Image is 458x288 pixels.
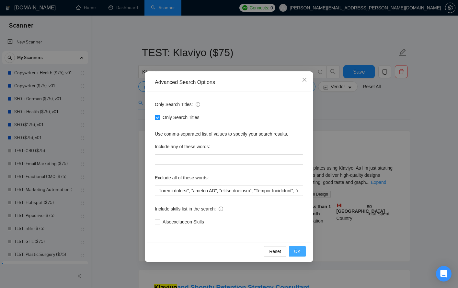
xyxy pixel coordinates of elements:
span: Reset [269,248,281,255]
div: Open Intercom Messenger [436,266,452,282]
div: Advanced Search Options [155,79,303,86]
span: OK [294,248,301,255]
span: info-circle [219,207,223,211]
div: Use comma-separated list of values to specify your search results. [155,130,303,138]
label: Include any of these words: [155,141,210,152]
span: Only Search Titles: [155,101,200,108]
span: Only Search Titles [160,114,202,121]
button: Reset [264,246,286,257]
span: info-circle [196,102,200,107]
span: close [302,77,307,82]
button: Close [296,71,313,89]
span: Include skills list in the search: [155,205,223,212]
label: Exclude all of these words: [155,173,209,183]
button: OK [289,246,306,257]
span: Also exclude on Skills [160,218,207,225]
